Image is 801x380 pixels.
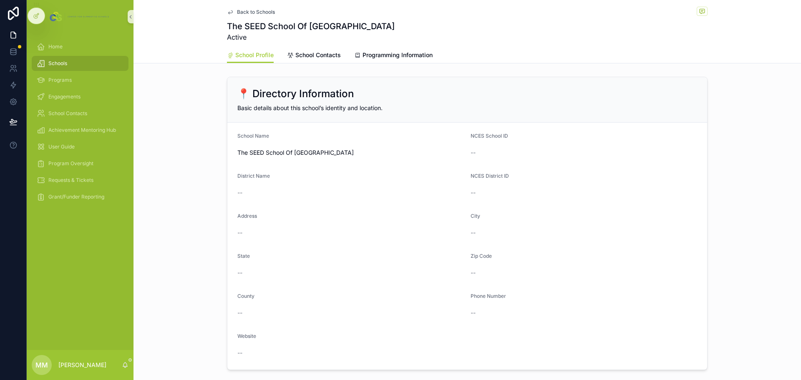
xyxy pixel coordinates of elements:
[48,77,72,83] span: Programs
[237,173,270,179] span: District Name
[471,213,480,219] span: City
[48,93,81,100] span: Engagements
[32,189,128,204] a: Grant/Funder Reporting
[471,293,506,299] span: Phone Number
[58,361,106,369] p: [PERSON_NAME]
[35,360,48,370] span: MM
[471,148,476,157] span: --
[48,194,104,200] span: Grant/Funder Reporting
[48,60,67,67] span: Schools
[237,9,275,15] span: Back to Schools
[48,160,93,167] span: Program Oversight
[48,177,93,184] span: Requests & Tickets
[32,173,128,188] a: Requests & Tickets
[237,229,242,237] span: --
[27,33,133,215] div: scrollable content
[48,143,75,150] span: User Guide
[48,110,87,117] span: School Contacts
[237,253,250,259] span: State
[32,39,128,54] a: Home
[471,133,508,139] span: NCES School ID
[48,127,116,133] span: Achievement Mentoring Hub
[237,293,254,299] span: County
[471,189,476,197] span: --
[227,32,395,42] span: Active
[235,51,274,59] span: School Profile
[32,56,128,71] a: Schools
[237,333,256,339] span: Website
[32,106,128,121] a: School Contacts
[237,148,464,157] span: The SEED School Of [GEOGRAPHIC_DATA]
[237,349,242,357] span: --
[237,269,242,277] span: --
[237,189,242,197] span: --
[227,9,275,15] a: Back to Schools
[48,43,63,50] span: Home
[227,48,274,63] a: School Profile
[32,73,128,88] a: Programs
[354,48,433,64] a: Programming Information
[237,104,383,111] span: Basic details about this school’s identity and location.
[237,213,257,219] span: Address
[32,89,128,104] a: Engagements
[32,156,128,171] a: Program Oversight
[287,48,341,64] a: School Contacts
[471,229,476,237] span: --
[471,269,476,277] span: --
[471,253,492,259] span: Zip Code
[363,51,433,59] span: Programming Information
[237,87,354,101] h2: 📍 Directory Information
[227,20,395,32] h1: The SEED School Of [GEOGRAPHIC_DATA]
[237,309,242,317] span: --
[48,10,112,23] img: App logo
[32,123,128,138] a: Achievement Mentoring Hub
[237,133,269,139] span: School Name
[32,139,128,154] a: User Guide
[471,309,476,317] span: --
[471,173,509,179] span: NCES District ID
[295,51,341,59] span: School Contacts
